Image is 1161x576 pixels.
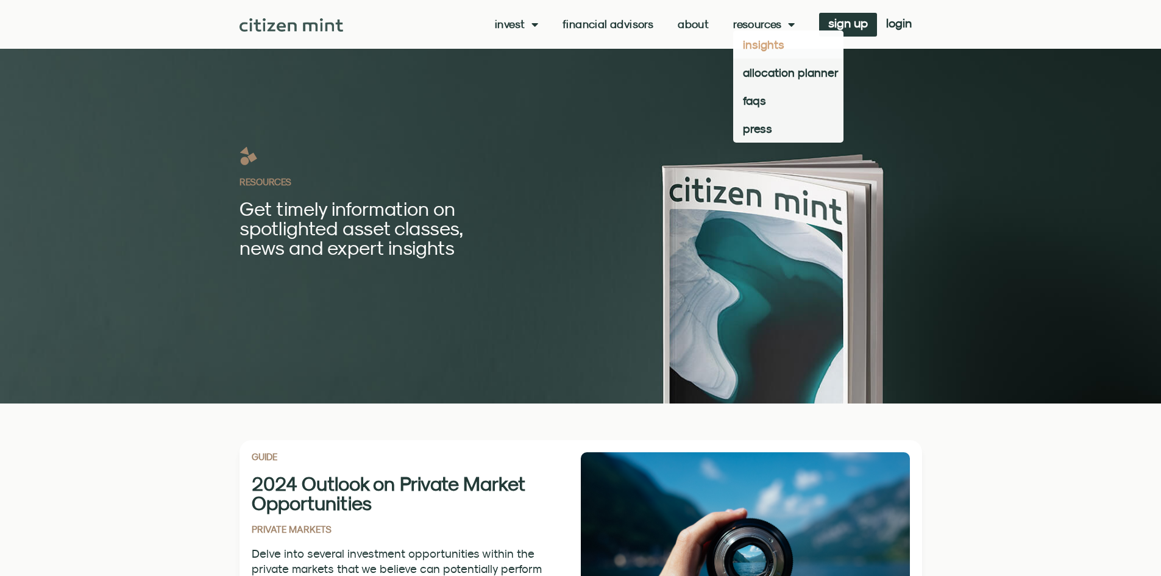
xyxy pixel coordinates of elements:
[733,30,843,143] ul: Resources
[240,199,512,257] h2: Get timely information on spotlighted asset classes, news and expert insights
[828,19,868,27] span: sign up
[240,18,344,32] img: Citizen Mint
[877,13,921,37] a: login
[252,452,581,461] h2: GUIDE
[678,18,709,30] a: About
[886,19,912,27] span: login
[819,13,877,37] a: sign up
[252,474,544,513] h2: 2024 Outlook on Private Market Opportunities
[240,177,622,187] h2: RESOURCES
[495,18,538,30] a: Invest
[733,115,843,143] a: press
[733,87,843,115] a: faqs
[733,18,795,30] a: Resources
[733,30,843,59] a: insights
[252,525,581,534] h2: PRIVATE MARKETS
[563,18,653,30] a: Financial Advisors
[733,59,843,87] a: allocation planner
[495,18,795,30] nav: Menu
